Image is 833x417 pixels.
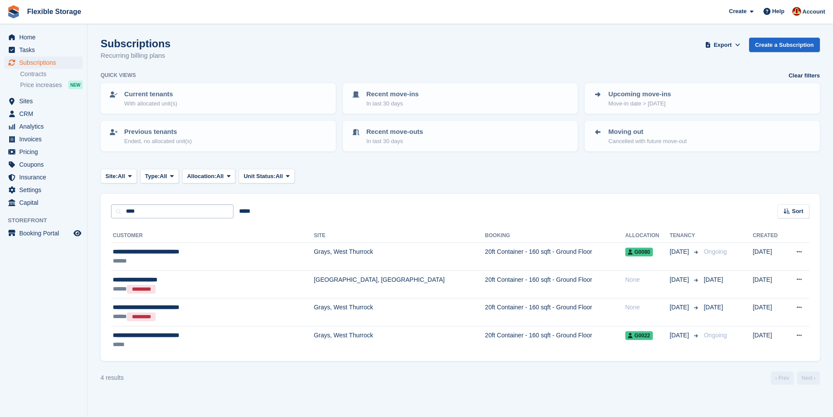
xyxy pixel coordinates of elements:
td: [DATE] [753,243,785,271]
a: menu [4,146,83,158]
span: All [160,172,167,181]
p: In last 30 days [366,137,423,146]
td: [DATE] [753,326,785,354]
a: Next [797,371,820,385]
nav: Page [769,371,822,385]
td: 20ft Container - 160 sqft - Ground Floor [485,298,625,326]
a: Previous [771,371,794,385]
p: Ended, no allocated unit(s) [124,137,192,146]
span: Subscriptions [19,56,72,69]
span: Analytics [19,120,72,133]
span: Settings [19,184,72,196]
button: Export [704,38,742,52]
th: Site [314,229,485,243]
span: Home [19,31,72,43]
a: Clear filters [788,71,820,80]
a: menu [4,56,83,69]
span: Type: [145,172,160,181]
span: G0080 [625,248,653,256]
span: Booking Portal [19,227,72,239]
p: Current tenants [124,89,177,99]
td: Grays, West Thurrock [314,243,485,271]
a: menu [4,171,83,183]
a: menu [4,184,83,196]
span: [DATE] [669,303,690,312]
button: Type: All [140,169,179,183]
span: Insurance [19,171,72,183]
button: Unit Status: All [239,169,294,183]
span: Site: [105,172,118,181]
div: None [625,303,670,312]
span: Tasks [19,44,72,56]
span: [DATE] [669,331,690,340]
td: [GEOGRAPHIC_DATA], [GEOGRAPHIC_DATA] [314,270,485,298]
th: Booking [485,229,625,243]
a: Previous tenants Ended, no allocated unit(s) [101,122,335,151]
span: CRM [19,108,72,120]
a: menu [4,44,83,56]
td: [DATE] [753,270,785,298]
a: menu [4,133,83,145]
a: Preview store [72,228,83,238]
a: Contracts [20,70,83,78]
a: Price increases NEW [20,80,83,90]
td: [DATE] [753,298,785,326]
p: Moving out [608,127,687,137]
a: Recent move-ins In last 30 days [344,84,577,113]
span: G0022 [625,331,653,340]
a: Current tenants With allocated unit(s) [101,84,335,113]
span: [DATE] [704,304,723,311]
a: menu [4,196,83,209]
p: Recurring billing plans [101,51,171,61]
span: Create [729,7,746,16]
span: [DATE] [704,276,723,283]
p: Cancelled with future move-out [608,137,687,146]
th: Tenancy [669,229,700,243]
span: Export [714,41,732,49]
span: Storefront [8,216,87,225]
div: NEW [68,81,83,89]
a: Upcoming move-ins Move-in date > [DATE] [586,84,819,113]
span: Pricing [19,146,72,158]
td: Grays, West Thurrock [314,298,485,326]
div: None [625,275,670,284]
td: 20ft Container - 160 sqft - Ground Floor [485,326,625,354]
p: Previous tenants [124,127,192,137]
td: Grays, West Thurrock [314,326,485,354]
th: Customer [111,229,314,243]
span: Sites [19,95,72,107]
span: Invoices [19,133,72,145]
td: 20ft Container - 160 sqft - Ground Floor [485,270,625,298]
a: menu [4,120,83,133]
td: 20ft Container - 160 sqft - Ground Floor [485,243,625,271]
a: menu [4,158,83,171]
a: menu [4,31,83,43]
img: David Jones [792,7,801,16]
span: Unit Status: [244,172,275,181]
a: Moving out Cancelled with future move-out [586,122,819,151]
h1: Subscriptions [101,38,171,49]
span: Account [802,7,825,16]
span: All [118,172,125,181]
a: menu [4,227,83,239]
span: Capital [19,196,72,209]
a: menu [4,108,83,120]
p: In last 30 days [366,99,419,108]
span: All [275,172,283,181]
button: Site: All [101,169,137,183]
span: Help [772,7,784,16]
span: [DATE] [669,275,690,284]
span: Price increases [20,81,62,89]
span: All [216,172,224,181]
th: Created [753,229,785,243]
span: Allocation: [187,172,216,181]
span: Coupons [19,158,72,171]
p: Move-in date > [DATE] [608,99,671,108]
p: With allocated unit(s) [124,99,177,108]
span: [DATE] [669,247,690,256]
a: Recent move-outs In last 30 days [344,122,577,151]
p: Recent move-ins [366,89,419,99]
div: 4 results [101,373,124,382]
button: Allocation: All [182,169,236,183]
a: menu [4,95,83,107]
